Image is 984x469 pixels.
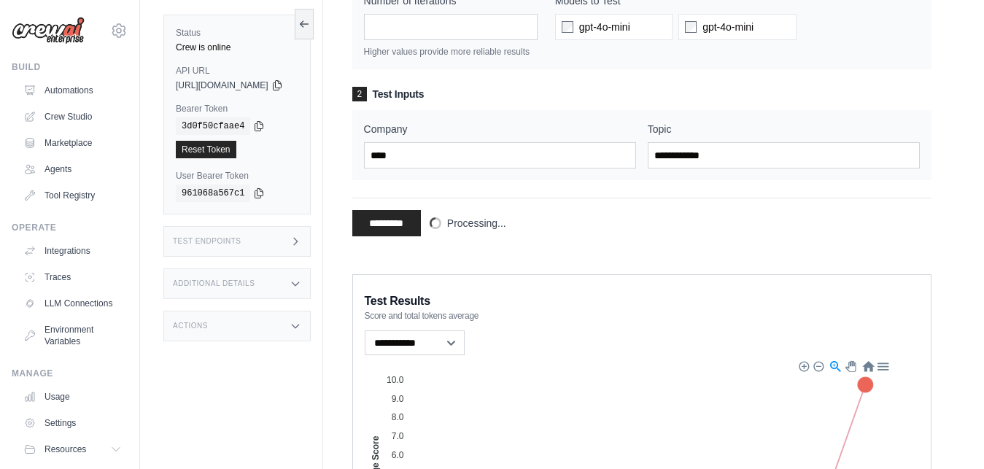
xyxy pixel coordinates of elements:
[391,431,403,441] tspan: 7.0
[562,21,573,33] input: gpt-4o-mini
[18,438,128,461] button: Resources
[18,79,128,102] a: Automations
[176,117,250,135] code: 3d0f50cfaae4
[365,292,430,310] span: Test Results
[813,360,823,371] div: Zoom Out
[18,265,128,289] a: Traces
[447,216,506,230] span: Processing...
[911,399,984,469] iframe: Chat Widget
[18,385,128,408] a: Usage
[18,184,128,207] a: Tool Registry
[391,394,403,404] tspan: 9.0
[579,20,630,34] span: gpt-4o-mini
[18,239,128,263] a: Integrations
[845,361,853,370] div: Panning
[387,375,404,385] tspan: 10.0
[828,360,840,372] div: Selection Zoom
[12,368,128,379] div: Manage
[176,141,236,158] a: Reset Token
[176,80,268,91] span: [URL][DOMAIN_NAME]
[875,360,888,372] div: Menu
[176,42,298,53] div: Crew is online
[12,222,128,233] div: Operate
[176,65,298,77] label: API URL
[798,360,808,371] div: Zoom In
[173,279,255,288] h3: Additional Details
[352,87,367,101] span: 2
[18,105,128,128] a: Crew Studio
[18,292,128,315] a: LLM Connections
[176,27,298,39] label: Status
[352,87,931,101] h3: Test Inputs
[18,318,128,353] a: Environment Variables
[173,322,208,330] h3: Actions
[176,170,298,182] label: User Bearer Token
[391,450,403,460] tspan: 6.0
[176,185,250,202] code: 961068a567c1
[364,122,636,136] label: Company
[44,443,86,455] span: Resources
[861,360,873,372] div: Reset Zoom
[18,131,128,155] a: Marketplace
[648,122,920,136] label: Topic
[702,20,754,34] span: gpt-4o-mini
[18,158,128,181] a: Agents
[685,21,697,33] input: gpt-4o-mini
[12,17,85,44] img: Logo
[365,310,479,322] span: Score and total tokens average
[12,61,128,73] div: Build
[176,103,298,115] label: Bearer Token
[364,46,538,58] p: Higher values provide more reliable results
[18,411,128,435] a: Settings
[173,237,241,246] h3: Test Endpoints
[391,412,403,422] tspan: 8.0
